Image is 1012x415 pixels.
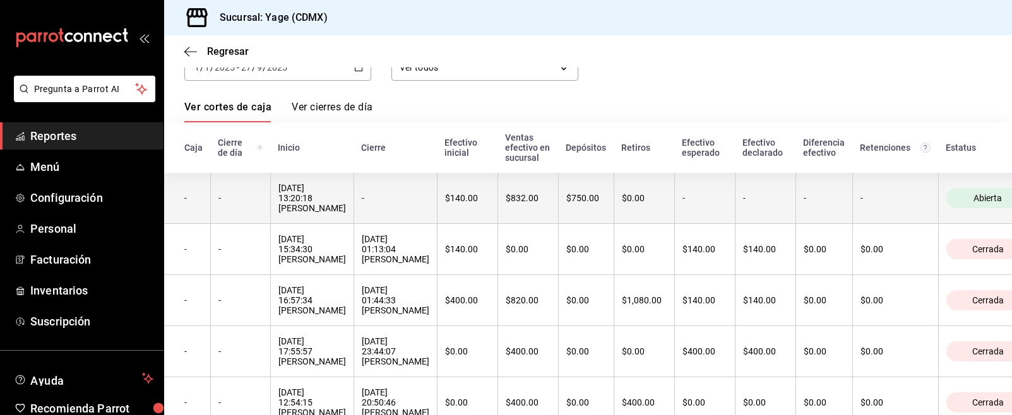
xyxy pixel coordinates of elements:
div: - [184,397,203,407]
div: $750.00 [566,193,606,203]
span: Cerrada [967,244,1009,254]
input: -- [256,62,263,73]
div: Ventas efectivo en sucursal [505,132,551,163]
div: $0.00 [566,397,606,407]
div: $0.00 [622,193,667,203]
div: $140.00 [445,244,490,254]
span: Facturación [30,251,153,268]
div: Ver todos [391,54,578,81]
span: Configuración [30,189,153,206]
div: $0.00 [804,295,845,305]
div: $0.00 [566,244,606,254]
div: [DATE] 16:57:34 [PERSON_NAME] [278,285,346,315]
div: Inicio [278,143,346,153]
div: [DATE] 15:34:30 [PERSON_NAME] [278,234,346,264]
div: Efectivo inicial [444,137,490,158]
div: $0.00 [804,397,845,407]
div: $0.00 [860,346,931,356]
div: $140.00 [445,193,490,203]
div: $0.00 [743,397,788,407]
span: Reportes [30,127,153,144]
div: $0.00 [566,346,606,356]
div: Depósitos [566,143,606,153]
div: - [362,193,429,203]
a: Ver cortes de caja [184,101,271,122]
h3: Sucursal: Yage (CDMX) [210,10,328,25]
div: Retenciones [860,143,931,153]
span: / [200,62,204,73]
div: - [184,346,203,356]
div: - [743,193,788,203]
div: $0.00 [860,295,931,305]
div: $0.00 [682,397,727,407]
div: - [218,193,263,203]
div: - [218,346,263,356]
div: $0.00 [445,346,490,356]
div: [DATE] 01:13:04 [PERSON_NAME] [362,234,429,264]
div: $0.00 [804,346,845,356]
div: - [218,397,263,407]
div: $400.00 [622,397,667,407]
div: $400.00 [445,295,490,305]
div: - [860,193,931,203]
div: $400.00 [506,346,551,356]
div: - [184,193,203,203]
div: $400.00 [506,397,551,407]
input: -- [241,62,252,73]
div: $140.00 [682,244,727,254]
div: $0.00 [804,244,845,254]
div: [DATE] 23:44:07 [PERSON_NAME] [362,336,429,366]
button: Pregunta a Parrot AI [14,76,155,102]
div: $140.00 [743,295,788,305]
span: Regresar [207,45,249,57]
span: Inventarios [30,282,153,299]
div: - [184,295,203,305]
a: Pregunta a Parrot AI [9,91,155,105]
div: $400.00 [682,346,727,356]
a: Ver cierres de día [292,101,372,122]
div: navigation tabs [184,101,372,122]
span: Pregunta a Parrot AI [34,83,136,96]
div: Cierre de día [218,137,263,158]
div: [DATE] 13:20:18 [PERSON_NAME] [278,183,346,213]
div: Efectivo declarado [742,137,788,158]
button: Regresar [184,45,249,57]
button: open_drawer_menu [139,33,149,43]
div: $0.00 [622,346,667,356]
span: Suscripción [30,313,153,330]
div: - [804,193,845,203]
svg: El número de cierre de día es consecutivo y consolida todos los cortes de caja previos en un únic... [257,143,263,153]
div: Caja [184,143,203,153]
div: $0.00 [506,244,551,254]
div: Retiros [621,143,667,153]
span: Cerrada [967,397,1009,407]
span: - [237,62,239,73]
div: $820.00 [506,295,551,305]
input: -- [194,62,200,73]
div: $0.00 [622,244,667,254]
div: $140.00 [682,295,727,305]
span: Cerrada [967,346,1009,356]
div: $0.00 [566,295,606,305]
div: [DATE] 01:44:33 [PERSON_NAME] [362,285,429,315]
div: - [184,244,203,254]
div: $0.00 [860,397,931,407]
div: $1,080.00 [622,295,667,305]
div: Diferencia efectivo [803,137,845,158]
div: - [218,295,263,305]
div: $832.00 [506,193,551,203]
span: Personal [30,220,153,237]
div: - [218,244,263,254]
div: Cierre [361,143,429,153]
div: $0.00 [445,397,490,407]
div: - [682,193,727,203]
input: ---- [214,62,235,73]
input: -- [204,62,210,73]
input: ---- [266,62,288,73]
div: Efectivo esperado [682,137,727,158]
span: Abierta [968,193,1007,203]
span: / [263,62,266,73]
span: Ayuda [30,371,137,386]
div: $140.00 [743,244,788,254]
div: $0.00 [860,244,931,254]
